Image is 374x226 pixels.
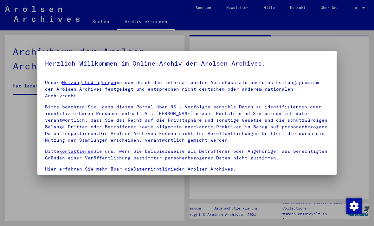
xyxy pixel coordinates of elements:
[45,166,329,172] p: Hier erfahren Sie mehr über die der Arolsen Archives.
[45,79,329,99] p: Unsere wurden durch den Internationalen Ausschuss als oberstes Leitungsgremium der Arolsen Archiv...
[346,198,362,214] img: Zustimmung ändern
[45,104,329,144] p: Bitte beachten Sie, dass dieses Portal über NS - Verfolgte sensible Daten zu identifizierten oder...
[346,198,361,213] div: Zustimmung ändern
[133,166,176,172] a: Datenrichtlinie
[45,148,329,161] p: Bitte Sie uns, wenn Sie beispielsweise als Betroffener oder Angehöriger aus berechtigten Gründen ...
[62,80,116,85] a: Nutzungsbedingungen
[45,58,329,68] h5: Herzlich Willkommen im Online-Archiv der Arolsen Archives.
[59,148,93,154] a: kontaktieren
